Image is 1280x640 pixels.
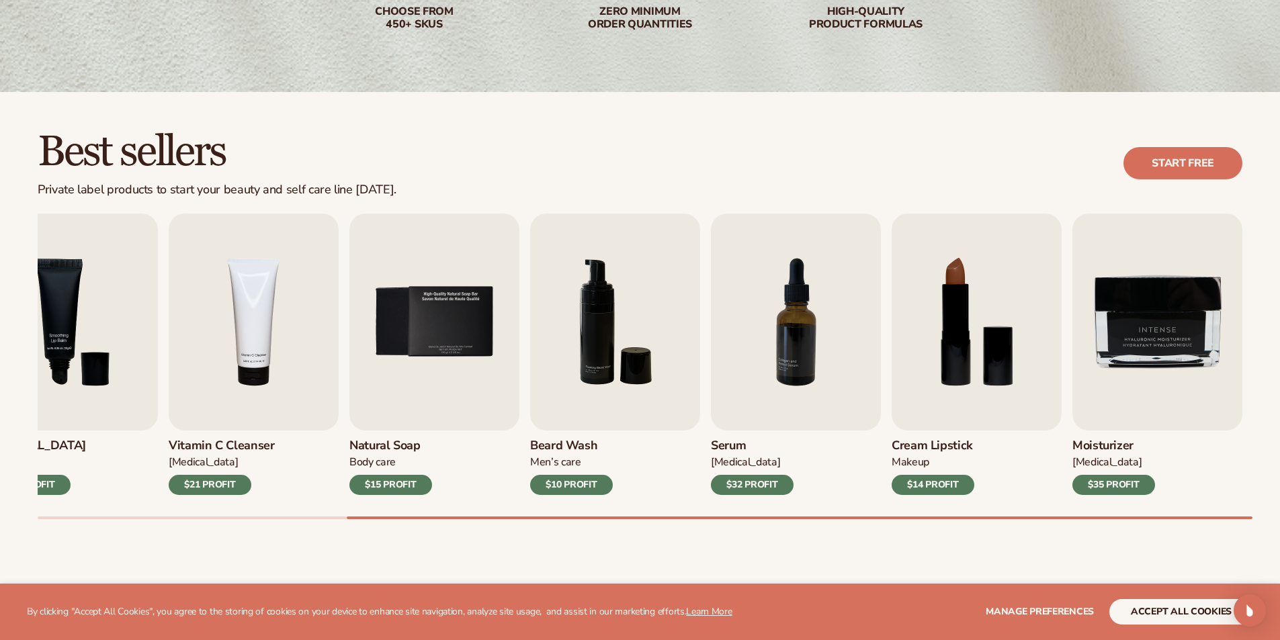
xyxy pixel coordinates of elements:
div: [MEDICAL_DATA] [169,455,275,469]
div: $10 PROFIT [530,475,613,495]
a: 6 / 9 [530,214,700,495]
div: $15 PROFIT [349,475,432,495]
a: Start free [1123,147,1242,179]
div: Men’s Care [530,455,613,469]
a: 5 / 9 [349,214,519,495]
h3: Cream Lipstick [892,439,974,453]
a: 7 / 9 [711,214,881,495]
div: $21 PROFIT [169,475,251,495]
div: High-quality product formulas [780,5,952,31]
div: [MEDICAL_DATA] [711,455,794,469]
div: Zero minimum order quantities [554,5,726,31]
span: Manage preferences [986,605,1094,618]
div: $14 PROFIT [892,475,974,495]
div: Makeup [892,455,974,469]
h2: Best sellers [38,130,396,175]
h3: Natural Soap [349,439,432,453]
div: Open Intercom Messenger [1234,594,1266,627]
a: 8 / 9 [892,214,1062,495]
h3: Beard Wash [530,439,613,453]
div: Body Care [349,455,432,469]
a: 9 / 9 [1072,214,1242,495]
h3: Serum [711,439,794,453]
p: By clicking "Accept All Cookies", you agree to the storing of cookies on your device to enhance s... [27,606,732,618]
div: $35 PROFIT [1072,475,1155,495]
a: 4 / 9 [169,214,339,495]
a: Learn More [686,605,732,618]
button: accept all cookies [1109,599,1253,625]
h3: Vitamin C Cleanser [169,439,275,453]
div: [MEDICAL_DATA] [1072,455,1155,469]
h3: Moisturizer [1072,439,1155,453]
div: Private label products to start your beauty and self care line [DATE]. [38,183,396,197]
button: Manage preferences [986,599,1094,625]
div: Choose from 450+ Skus [329,5,501,31]
div: $32 PROFIT [711,475,794,495]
